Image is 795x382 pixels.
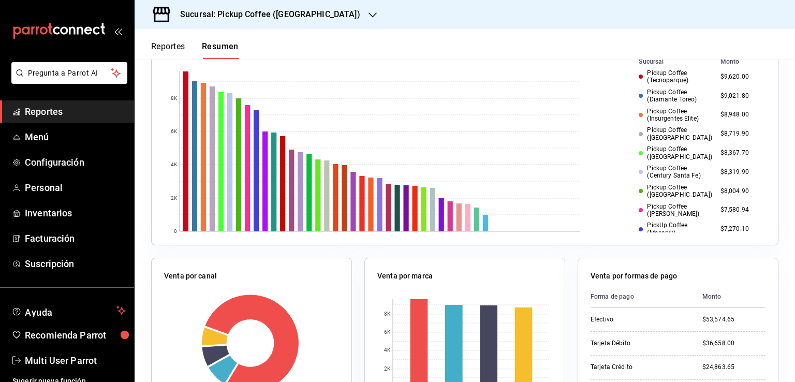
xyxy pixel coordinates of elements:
a: Pregunta a Parrot AI [7,75,127,86]
span: Inventarios [25,206,126,220]
div: Pickup Coffee (Century Santa Fe) [639,165,712,180]
text: 4K [384,348,391,354]
td: $8,719.90 [716,124,765,143]
span: Pregunta a Parrot AI [28,68,111,79]
button: open_drawer_menu [114,27,122,35]
button: Pregunta a Parrot AI [11,62,127,84]
span: Menú [25,130,126,144]
div: $53,574.65 [702,315,765,324]
td: $9,620.00 [716,67,765,86]
div: Pickup Coffee ([PERSON_NAME]) [639,203,712,218]
span: Facturación [25,231,126,245]
p: Venta por canal [164,271,217,282]
div: Pickup Coffee ([GEOGRAPHIC_DATA]) [639,145,712,160]
div: PickUp Coffee (Masaryk) [639,222,712,237]
th: Monto [716,56,765,67]
span: Configuración [25,155,126,169]
th: Forma de pago [591,286,694,308]
td: $8,367.70 [716,143,765,163]
span: Multi User Parrot [25,354,126,368]
span: Reportes [25,105,126,119]
text: 6K [171,129,178,135]
h3: Sucursal: Pickup Coffee ([GEOGRAPHIC_DATA]) [172,8,360,21]
div: Tarjeta Crédito [591,363,686,372]
text: 8K [171,96,178,101]
td: $8,004.90 [716,182,765,201]
button: Reportes [151,41,185,59]
th: Monto [694,286,765,308]
th: Sucursal [622,56,716,67]
text: 2K [384,366,391,372]
button: Resumen [202,41,239,59]
span: Suscripción [25,257,126,271]
td: $8,948.00 [716,106,765,125]
div: Tarjeta Débito [591,339,686,348]
td: $7,270.10 [716,219,765,239]
text: 4K [171,162,178,168]
div: Pickup Coffee (Diamante Toreo) [639,89,712,104]
div: Pickup Coffee ([GEOGRAPHIC_DATA]) [639,126,712,141]
span: Ayuda [25,304,112,317]
td: $7,580.94 [716,201,765,220]
text: 6K [384,330,391,335]
td: $8,319.90 [716,163,765,182]
p: Venta por marca [377,271,433,282]
div: Pickup Coffee ([GEOGRAPHIC_DATA]) [639,184,712,199]
td: $9,021.80 [716,86,765,106]
text: 2K [171,196,178,201]
span: Recomienda Parrot [25,328,126,342]
p: Venta por formas de pago [591,271,677,282]
div: $36,658.00 [702,339,765,348]
div: Pickup Coffee (Insurgentes Elite) [639,108,712,123]
span: Personal [25,181,126,195]
div: $24,863.65 [702,363,765,372]
text: 8K [384,312,391,317]
text: 0 [174,229,177,234]
div: Pickup Coffee (Tecnoparque) [639,69,712,84]
div: navigation tabs [151,41,239,59]
div: Efectivo [591,315,686,324]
